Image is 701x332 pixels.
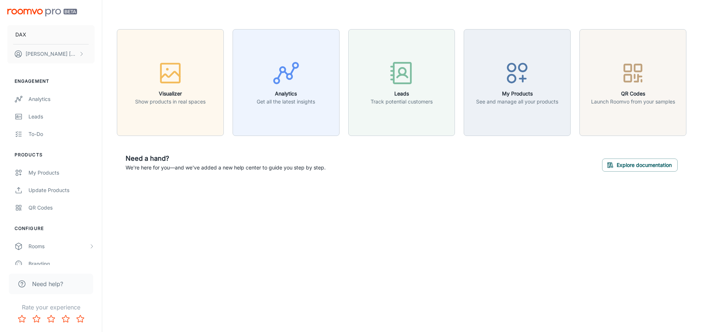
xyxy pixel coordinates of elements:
button: LeadsTrack potential customers [348,29,455,136]
h6: QR Codes [591,90,675,98]
div: Analytics [28,95,95,103]
p: Get all the latest insights [257,98,315,106]
button: DAX [7,25,95,44]
button: Explore documentation [602,159,678,172]
div: My Products [28,169,95,177]
p: Track potential customers [371,98,433,106]
button: [PERSON_NAME] [PERSON_NAME] [7,44,95,63]
h6: Leads [371,90,433,98]
h6: Analytics [257,90,315,98]
h6: Need a hand? [126,153,326,164]
div: Leads [28,113,95,121]
div: Update Products [28,186,95,194]
p: Launch Roomvo from your samples [591,98,675,106]
button: VisualizerShow products in real spaces [117,29,224,136]
a: LeadsTrack potential customers [348,78,455,86]
h6: Visualizer [135,90,206,98]
p: We're here for you—and we've added a new help center to guide you step by step. [126,164,326,172]
p: Show products in real spaces [135,98,206,106]
div: QR Codes [28,204,95,212]
p: DAX [15,31,26,39]
h6: My Products [476,90,558,98]
p: [PERSON_NAME] [PERSON_NAME] [26,50,77,58]
p: See and manage all your products [476,98,558,106]
button: My ProductsSee and manage all your products [464,29,571,136]
button: QR CodesLaunch Roomvo from your samples [579,29,686,136]
a: My ProductsSee and manage all your products [464,78,571,86]
div: To-do [28,130,95,138]
button: AnalyticsGet all the latest insights [233,29,340,136]
a: Explore documentation [602,161,678,168]
img: Roomvo PRO Beta [7,9,77,16]
a: AnalyticsGet all the latest insights [233,78,340,86]
a: QR CodesLaunch Roomvo from your samples [579,78,686,86]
